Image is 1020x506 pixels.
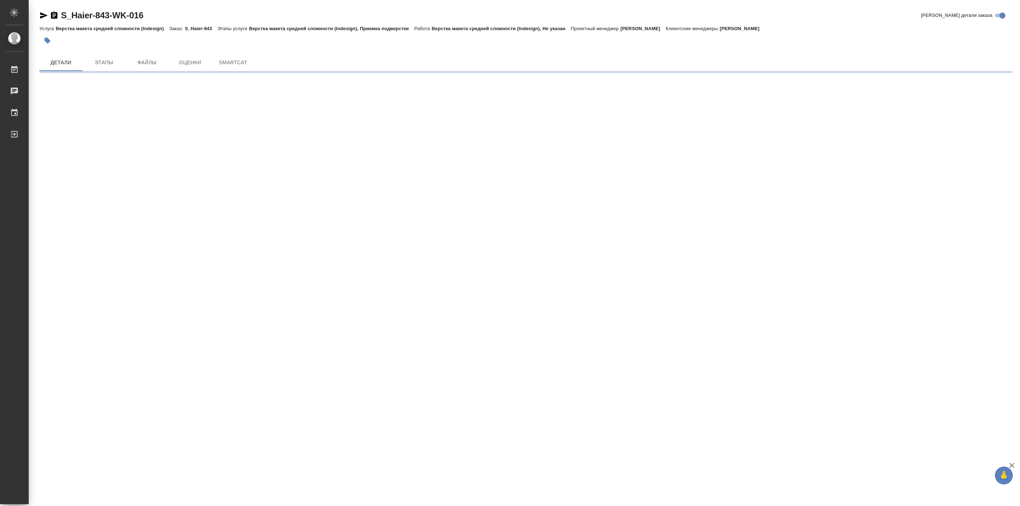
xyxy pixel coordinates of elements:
button: Скопировать ссылку для ЯМессенджера [39,11,48,20]
p: Верстка макета средней сложности (Indesign), Не указан [432,26,571,31]
p: S_Haier-843 [185,26,217,31]
span: [PERSON_NAME] детали заказа [921,12,992,19]
span: Этапы [87,58,121,67]
span: SmartCat [216,58,250,67]
button: Добавить тэг [39,33,55,48]
p: [PERSON_NAME] [720,26,765,31]
p: Клиентские менеджеры [666,26,720,31]
p: Услуга [39,26,56,31]
a: S_Haier-843-WK-016 [61,10,143,20]
p: Проектный менеджер [571,26,620,31]
p: [PERSON_NAME] [620,26,666,31]
p: Заказ: [169,26,185,31]
span: Детали [44,58,78,67]
p: Этапы услуги [217,26,249,31]
span: 🙏 [998,468,1010,483]
p: Верстка макета средней сложности (Indesign) [56,26,169,31]
button: 🙏 [995,467,1013,484]
span: Файлы [130,58,164,67]
button: Скопировать ссылку [50,11,58,20]
p: Верстка макета средней сложности (Indesign), Приемка подверстки [249,26,414,31]
p: Работа [414,26,432,31]
span: Оценки [173,58,207,67]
